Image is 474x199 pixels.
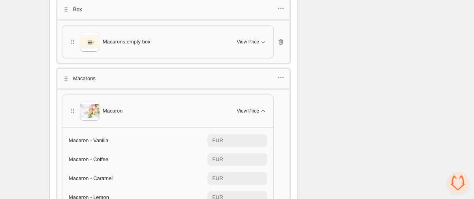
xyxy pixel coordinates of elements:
div: EUR [212,137,223,145]
span: Macaron [103,107,123,115]
div: EUR [212,175,223,182]
span: Macaron - Caramel [69,175,113,181]
img: Macaron [80,104,100,117]
span: View Price [237,108,259,114]
span: Macaron - Coffee [69,156,108,162]
p: Macarons [73,75,96,83]
img: Macarons empty box [80,35,100,48]
span: View Price [237,39,259,45]
span: Macarons empty box [103,38,150,46]
span: Macaron - Vanilla [69,137,108,143]
button: View Price [232,36,272,48]
div: EUR [212,156,223,163]
button: View Price [232,105,272,117]
a: Open chat [447,172,468,193]
p: Box [73,6,82,13]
